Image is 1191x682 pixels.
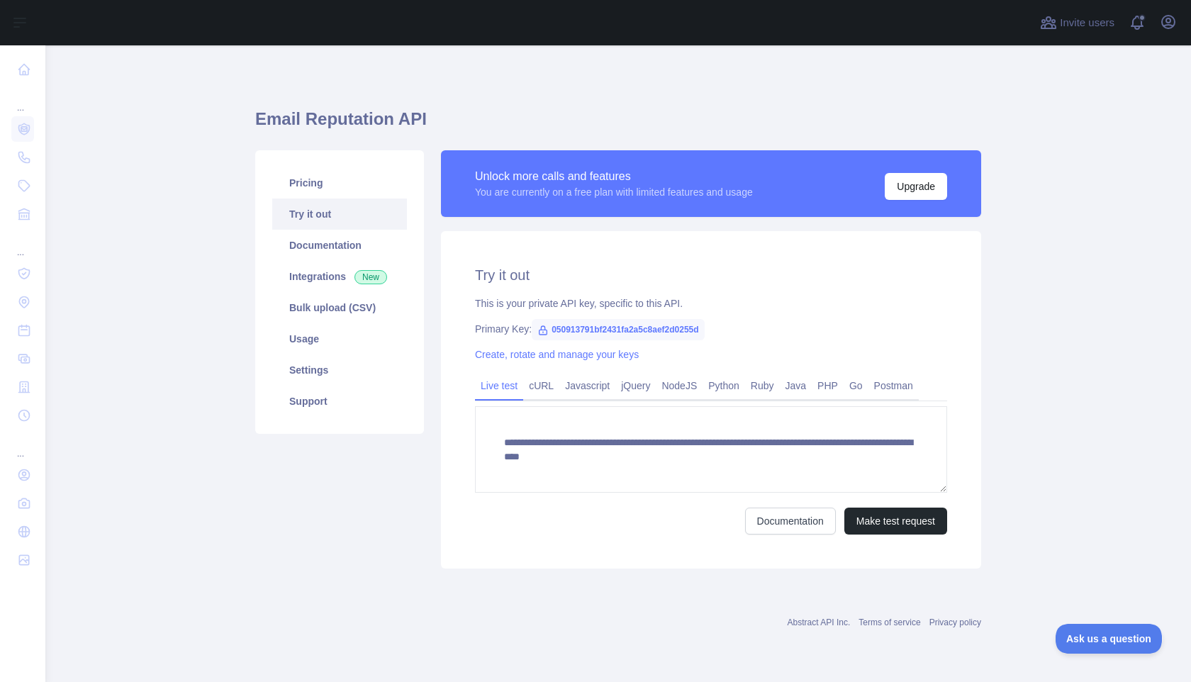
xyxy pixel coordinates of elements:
[11,85,34,113] div: ...
[929,617,981,627] a: Privacy policy
[885,173,947,200] button: Upgrade
[745,374,780,397] a: Ruby
[1060,15,1114,31] span: Invite users
[1037,11,1117,34] button: Invite users
[272,261,407,292] a: Integrations New
[272,323,407,354] a: Usage
[812,374,844,397] a: PHP
[615,374,656,397] a: jQuery
[272,354,407,386] a: Settings
[272,292,407,323] a: Bulk upload (CSV)
[780,374,812,397] a: Java
[255,108,981,142] h1: Email Reputation API
[272,386,407,417] a: Support
[475,322,947,336] div: Primary Key:
[1056,624,1163,654] iframe: Toggle Customer Support
[868,374,919,397] a: Postman
[11,431,34,459] div: ...
[859,617,920,627] a: Terms of service
[475,185,753,199] div: You are currently on a free plan with limited features and usage
[788,617,851,627] a: Abstract API Inc.
[532,319,705,340] span: 050913791bf2431fa2a5c8aef2d0255d
[844,374,868,397] a: Go
[475,374,523,397] a: Live test
[272,199,407,230] a: Try it out
[523,374,559,397] a: cURL
[11,230,34,258] div: ...
[272,230,407,261] a: Documentation
[475,349,639,360] a: Create, rotate and manage your keys
[745,508,836,535] a: Documentation
[475,296,947,311] div: This is your private API key, specific to this API.
[844,508,947,535] button: Make test request
[656,374,703,397] a: NodeJS
[703,374,745,397] a: Python
[475,265,947,285] h2: Try it out
[475,168,753,185] div: Unlock more calls and features
[559,374,615,397] a: Javascript
[272,167,407,199] a: Pricing
[354,270,387,284] span: New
